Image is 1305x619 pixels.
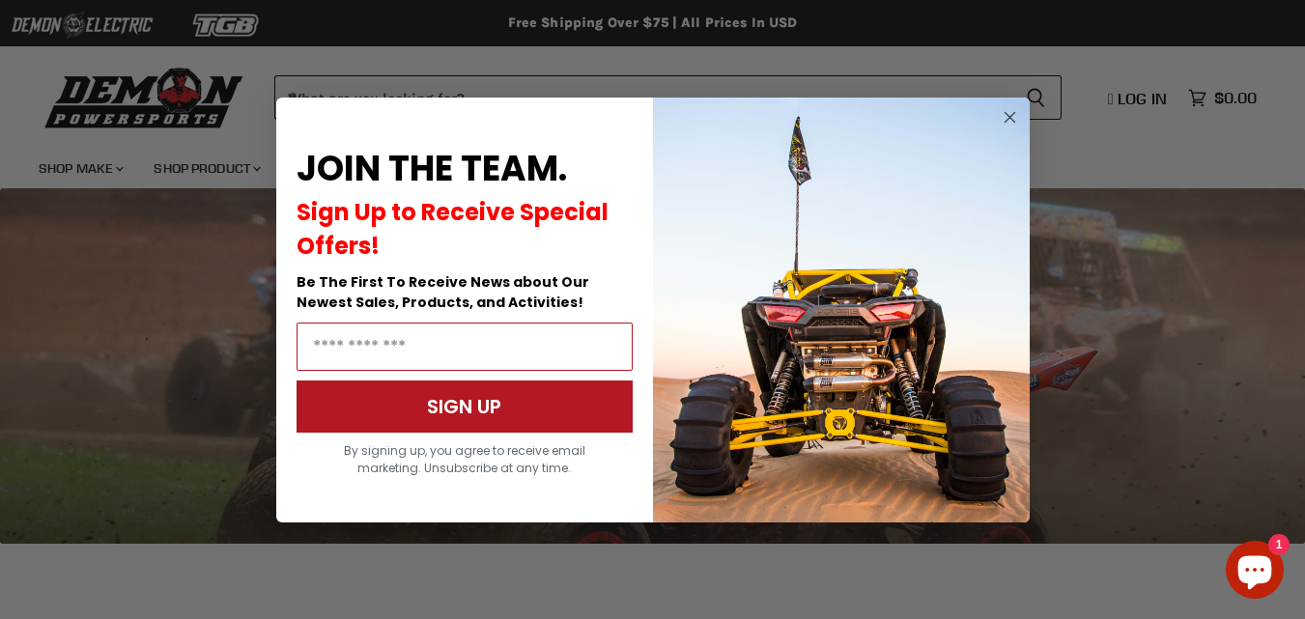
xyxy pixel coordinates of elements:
img: a9095488-b6e7-41ba-879d-588abfab540b.jpeg [653,98,1030,522]
span: Sign Up to Receive Special Offers! [297,196,609,262]
button: SIGN UP [297,380,633,433]
span: JOIN THE TEAM. [297,144,567,193]
button: Close dialog [998,105,1022,129]
input: Email Address [297,323,633,371]
inbox-online-store-chat: Shopify online store chat [1220,541,1290,604]
span: Be The First To Receive News about Our Newest Sales, Products, and Activities! [297,272,589,312]
span: By signing up, you agree to receive email marketing. Unsubscribe at any time. [344,442,585,476]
